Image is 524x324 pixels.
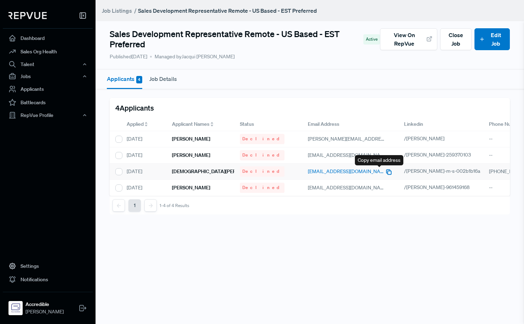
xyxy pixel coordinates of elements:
[404,168,480,174] span: /[PERSON_NAME]-m-s-002b1b16a
[3,45,93,58] a: Sales Org Health
[404,168,488,174] a: /[PERSON_NAME]-m-s-002b1b16a
[172,136,210,142] h6: [PERSON_NAME]
[404,184,478,190] a: /[PERSON_NAME]-961459168
[150,53,235,60] span: Managed by Jacqui [PERSON_NAME]
[160,203,189,208] div: 1-4 of 4 Results
[102,6,132,15] a: Job Listings
[121,118,166,131] div: Toggle SortBy
[115,104,154,112] h5: 4 Applicants
[366,36,378,42] span: Active
[308,168,389,175] span: [EMAIL_ADDRESS][DOMAIN_NAME]
[404,152,479,158] a: /[PERSON_NAME]-259370103
[308,184,389,191] span: [EMAIL_ADDRESS][DOMAIN_NAME]
[121,180,166,196] div: [DATE]
[242,168,282,175] span: Declined
[380,28,437,50] button: View on RepVue
[136,76,142,83] span: 4
[166,118,234,131] div: Toggle SortBy
[404,120,423,128] span: Linkedin
[385,31,424,48] span: View on RepVue
[3,82,93,96] a: Applicants
[3,31,93,45] a: Dashboard
[121,147,166,164] div: [DATE]
[242,184,282,191] span: Declined
[308,136,465,142] span: [PERSON_NAME][EMAIL_ADDRESS][PERSON_NAME][DOMAIN_NAME]
[8,12,47,19] img: RepVue
[25,301,64,308] strong: Accredible
[121,164,166,180] div: [DATE]
[474,28,510,50] button: Edit Job
[3,273,93,286] a: Notifications
[149,70,177,88] button: Job Details
[242,136,282,142] span: Declined
[144,199,157,212] button: Next
[489,120,523,128] span: Phone Number
[128,199,141,212] button: 1
[172,185,210,191] h6: [PERSON_NAME]
[308,120,339,128] span: Email Address
[172,169,264,175] h6: [DEMOGRAPHIC_DATA][PERSON_NAME]
[107,70,142,89] button: Applicants
[404,135,444,142] span: /[PERSON_NAME]
[479,31,505,48] a: Edit Job
[404,184,470,190] span: /[PERSON_NAME]-961459168
[25,308,64,316] span: [PERSON_NAME]
[172,152,210,158] h6: [PERSON_NAME]
[121,131,166,147] div: [DATE]
[308,152,389,158] span: [EMAIL_ADDRESS][DOMAIN_NAME]
[113,199,189,212] nav: pagination
[440,28,472,50] button: Close Job
[113,199,125,212] button: Previous
[138,7,317,14] strong: Sales Development Representative Remote - US Based - EST Preferred
[3,292,93,318] a: AccredibleAccredible[PERSON_NAME]
[404,135,453,142] a: /[PERSON_NAME]
[3,259,93,273] a: Settings
[3,109,93,121] button: RepVue Profile
[3,58,93,70] button: Talent
[134,7,137,14] span: /
[355,155,403,165] div: Copy email address
[127,120,144,128] span: Applied
[240,120,254,128] span: Status
[110,29,361,49] h4: Sales Development Representative Remote - US Based - EST Preferred
[3,96,93,109] a: Battlecards
[242,152,282,158] span: Declined
[3,70,93,82] button: Jobs
[404,152,471,158] span: /[PERSON_NAME]-259370103
[172,120,209,128] span: Applicant Names
[445,31,467,48] span: Close Job
[110,53,147,60] p: Published [DATE]
[10,302,21,314] img: Accredible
